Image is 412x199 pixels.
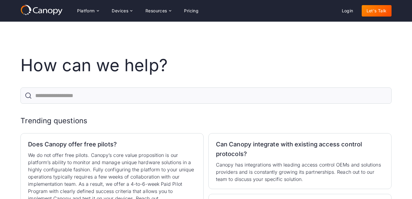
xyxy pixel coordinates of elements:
[145,9,167,13] div: Resources
[28,139,196,149] h2: Does Canopy offer free pilots?
[77,9,95,13] div: Platform
[337,5,358,17] a: Login
[20,55,391,75] h1: How can we help?
[20,116,391,126] h2: Trending questions
[216,161,384,183] p: Canopy has integrations with leading access control OEMs and solutions providers and is constantl...
[112,9,128,13] div: Devices
[179,5,203,17] a: Pricing
[216,139,384,159] h2: Can Canopy integrate with existing access control protocols?
[362,5,392,17] a: Let's Talk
